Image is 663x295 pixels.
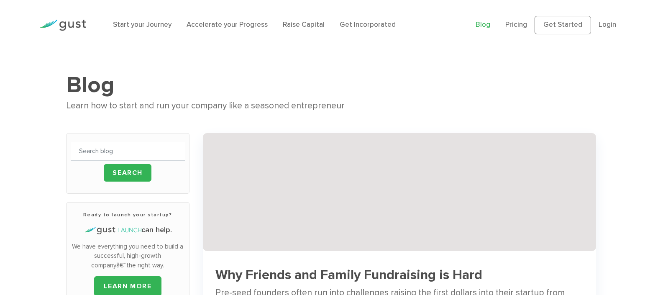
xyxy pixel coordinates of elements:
[71,225,185,236] h4: can help.
[476,21,490,29] a: Blog
[66,99,597,113] div: Learn how to start and run your company like a seasoned entrepreneur
[66,71,597,99] h1: Blog
[71,211,185,218] h3: Ready to launch your startup?
[71,142,185,161] input: Search blog
[340,21,396,29] a: Get Incorporated
[39,20,86,31] img: Gust Logo
[113,21,172,29] a: Start your Journey
[215,268,584,282] h3: Why Friends and Family Fundraising is Hard
[535,16,591,34] a: Get Started
[505,21,527,29] a: Pricing
[599,21,616,29] a: Login
[71,242,185,270] p: We have everything you need to build a successful, high-growth companyâ€”the right way.
[187,21,268,29] a: Accelerate your Progress
[283,21,325,29] a: Raise Capital
[104,164,151,182] input: Search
